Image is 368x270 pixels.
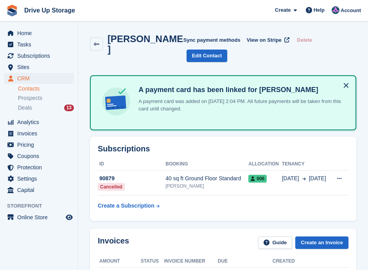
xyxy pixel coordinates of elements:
a: menu [4,151,74,162]
a: menu [4,139,74,150]
p: A payment card was added on [DATE] 2:04 PM. All future payments will be taken from this card unti... [135,98,346,113]
span: View on Stripe [247,36,282,44]
div: Create a Subscription [98,202,154,210]
span: [DATE] [282,174,299,183]
a: Preview store [65,213,74,222]
div: 40 sq ft Ground Floor Standard [165,174,248,183]
span: Help [314,6,325,14]
a: menu [4,62,74,73]
a: menu [4,128,74,139]
a: Guide [258,236,293,249]
div: 90879 [98,174,165,183]
img: card-linked-ebf98d0992dc2aeb22e95c0e3c79077019eb2392cfd83c6a337811c24bc77127.svg [100,85,132,117]
a: Deals 13 [18,104,74,112]
span: Create [275,6,291,14]
h4: A payment card has been linked for [PERSON_NAME] [135,85,346,94]
h2: Subscriptions [98,144,348,153]
div: 13 [64,105,74,111]
span: Capital [17,185,64,195]
button: Sync payment methods [183,34,241,46]
a: Prospects [18,94,74,102]
button: Delete [294,34,315,46]
a: Create a Subscription [98,199,160,213]
div: Cancelled [98,183,125,191]
th: Invoice number [164,255,218,268]
th: Allocation [248,158,282,171]
div: [PERSON_NAME] [165,183,248,190]
span: Deals [18,104,32,112]
h2: [PERSON_NAME] [108,34,183,55]
a: View on Stripe [244,34,291,46]
a: menu [4,39,74,50]
span: Tasks [17,39,64,50]
a: menu [4,28,74,39]
span: Pricing [17,139,64,150]
th: Booking [165,158,248,171]
a: Drive Up Storage [21,4,78,17]
img: stora-icon-8386f47178a22dfd0bd8f6a31ec36ba5ce8667c1dd55bd0f319d3a0aa187defe.svg [6,5,18,16]
a: Create an Invoice [295,236,348,249]
span: CRM [17,73,64,84]
span: Prospects [18,94,42,102]
a: menu [4,117,74,128]
a: menu [4,185,74,195]
a: menu [4,162,74,173]
img: Andy [332,6,339,14]
span: 006 [248,175,267,183]
span: Analytics [17,117,64,128]
span: Home [17,28,64,39]
th: Amount [98,255,141,268]
span: Protection [17,162,64,173]
a: Edit Contact [187,50,228,62]
span: Online Store [17,212,64,223]
a: menu [4,73,74,84]
span: Invoices [17,128,64,139]
th: ID [98,158,165,171]
span: Subscriptions [17,50,64,61]
span: Settings [17,173,64,184]
span: Storefront [7,202,78,210]
span: [DATE] [309,174,326,183]
th: Tenancy [282,158,330,171]
h2: Invoices [98,236,129,249]
th: Created [273,255,327,268]
a: Contacts [18,85,74,92]
span: Coupons [17,151,64,162]
th: Status [141,255,164,268]
th: Due [218,255,273,268]
span: Sites [17,62,64,73]
a: menu [4,212,74,223]
a: menu [4,50,74,61]
span: Account [341,7,361,14]
a: menu [4,173,74,184]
